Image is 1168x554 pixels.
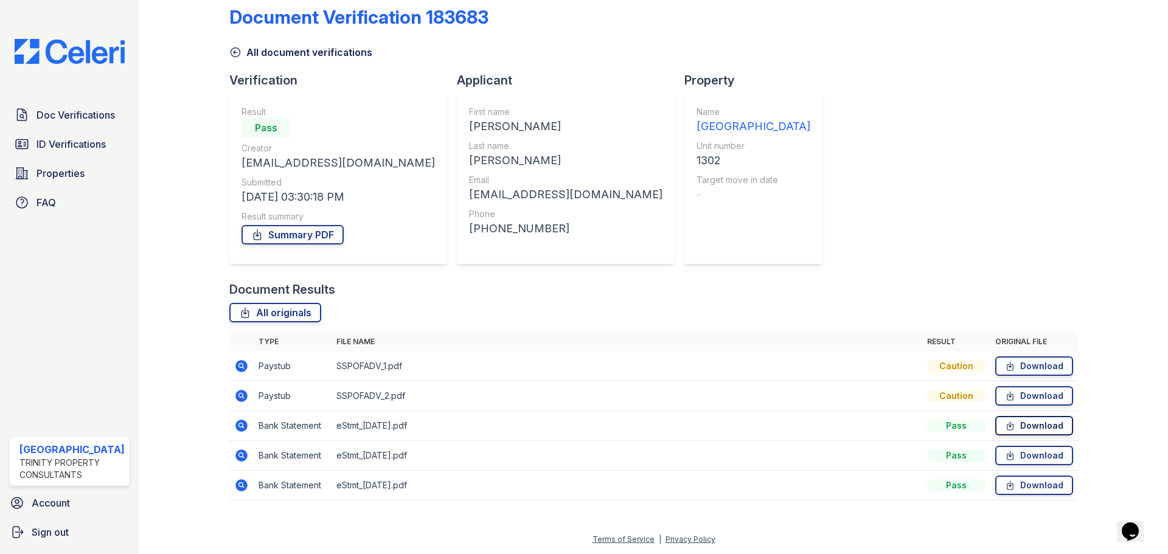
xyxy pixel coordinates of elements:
[457,72,684,89] div: Applicant
[469,186,662,203] div: [EMAIL_ADDRESS][DOMAIN_NAME]
[332,381,922,411] td: SSPOFADV_2.pdf
[469,152,662,169] div: [PERSON_NAME]
[927,390,985,402] div: Caution
[229,303,321,322] a: All originals
[927,420,985,432] div: Pass
[659,535,661,544] div: |
[927,360,985,372] div: Caution
[242,210,435,223] div: Result summary
[10,132,130,156] a: ID Verifications
[254,381,332,411] td: Paystub
[254,471,332,500] td: Bank Statement
[697,140,810,152] div: Unit number
[697,186,810,203] div: -
[697,106,810,118] div: Name
[922,332,990,351] th: Result
[242,142,435,154] div: Creator
[697,118,810,135] div: [GEOGRAPHIC_DATA]
[332,411,922,441] td: eStmt_[DATE].pdf
[32,525,69,539] span: Sign out
[19,457,125,481] div: Trinity Property Consultants
[469,174,662,186] div: Email
[593,535,655,544] a: Terms of Service
[36,137,106,151] span: ID Verifications
[5,39,134,64] img: CE_Logo_Blue-a8612792a0a2168367f1c8372b55b34899dd931a85d93a1a3d3e32e68fde9ad4.png
[332,441,922,471] td: eStmt_[DATE].pdf
[332,332,922,351] th: File name
[229,6,488,28] div: Document Verification 183683
[684,72,832,89] div: Property
[5,520,134,544] a: Sign out
[995,356,1073,376] a: Download
[697,152,810,169] div: 1302
[995,416,1073,435] a: Download
[254,411,332,441] td: Bank Statement
[10,161,130,185] a: Properties
[1117,505,1156,542] iframe: chat widget
[229,281,335,298] div: Document Results
[927,479,985,491] div: Pass
[10,103,130,127] a: Doc Verifications
[697,106,810,135] a: Name [GEOGRAPHIC_DATA]
[995,386,1073,406] a: Download
[10,190,130,215] a: FAQ
[666,535,715,544] a: Privacy Policy
[697,174,810,186] div: Target move in date
[36,166,85,181] span: Properties
[254,332,332,351] th: Type
[469,208,662,220] div: Phone
[927,449,985,462] div: Pass
[990,332,1078,351] th: Original file
[242,176,435,189] div: Submitted
[254,441,332,471] td: Bank Statement
[242,225,344,244] a: Summary PDF
[469,118,662,135] div: [PERSON_NAME]
[332,351,922,381] td: SSPOFADV_1.pdf
[242,106,435,118] div: Result
[469,220,662,237] div: [PHONE_NUMBER]
[5,491,134,515] a: Account
[332,471,922,500] td: eStmt_[DATE].pdf
[242,154,435,171] div: [EMAIL_ADDRESS][DOMAIN_NAME]
[995,446,1073,465] a: Download
[229,72,457,89] div: Verification
[36,108,115,122] span: Doc Verifications
[242,118,290,137] div: Pass
[32,496,70,510] span: Account
[254,351,332,381] td: Paystub
[469,106,662,118] div: First name
[469,140,662,152] div: Last name
[229,45,372,60] a: All document verifications
[19,442,125,457] div: [GEOGRAPHIC_DATA]
[36,195,56,210] span: FAQ
[242,189,435,206] div: [DATE] 03:30:18 PM
[995,476,1073,495] a: Download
